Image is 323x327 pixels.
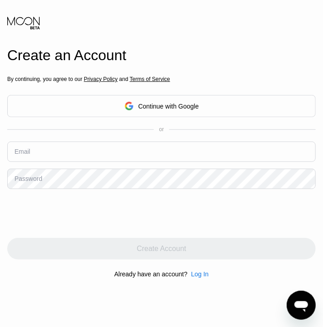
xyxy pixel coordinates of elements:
[287,291,316,320] iframe: Button to launch messaging window
[159,126,164,133] div: or
[138,103,199,110] div: Continue with Google
[130,76,170,82] span: Terms of Service
[118,76,130,82] span: and
[187,270,209,278] div: Log In
[84,76,118,82] span: Privacy Policy
[7,47,316,64] div: Create an Account
[7,76,316,82] div: By continuing, you agree to our
[7,95,316,117] div: Continue with Google
[14,148,30,155] div: Email
[114,270,188,278] div: Already have an account?
[7,196,145,231] iframe: reCAPTCHA
[191,270,209,278] div: Log In
[14,175,42,182] div: Password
